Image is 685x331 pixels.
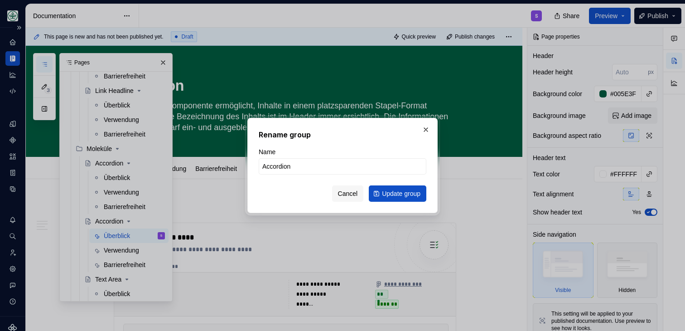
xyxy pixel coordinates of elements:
h2: Rename group [259,129,426,140]
label: Name [259,147,275,156]
span: Update group [382,189,420,198]
button: Cancel [332,185,364,202]
button: Update group [369,185,426,202]
span: Cancel [338,189,358,198]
